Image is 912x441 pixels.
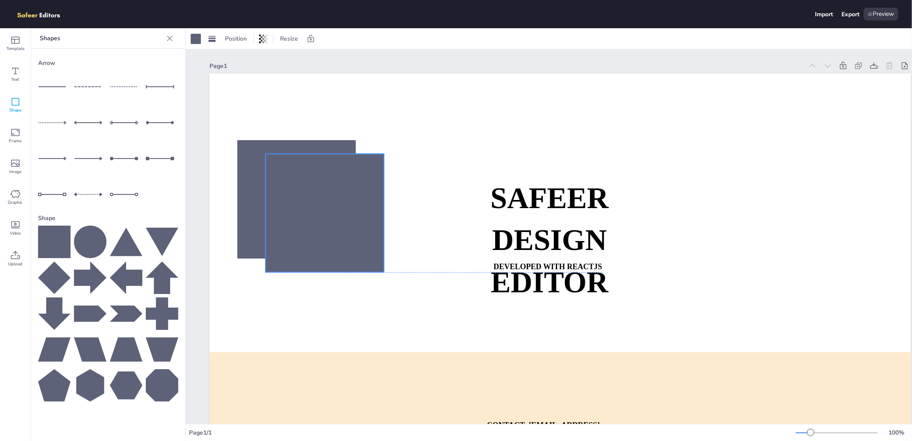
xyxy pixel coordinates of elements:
[38,211,178,226] div: Shape
[6,45,24,52] span: Template
[278,35,300,43] span: Resize
[40,28,163,49] p: Shapes
[841,10,859,18] div: Export
[815,10,833,18] div: Import
[864,8,898,21] div: Preview
[9,138,22,144] span: Frame
[14,8,73,21] img: logo.png
[223,35,248,43] span: Position
[189,429,796,437] div: Page 1 / 1
[210,62,803,70] div: Page 1
[487,421,600,441] strong: CONTACT: [EMAIL_ADDRESS][DOMAIN_NAME]
[9,261,23,268] span: Upload
[10,230,21,237] span: Video
[12,76,20,83] span: Text
[38,56,178,71] div: Arrow
[490,182,608,215] strong: SAFEER
[8,199,23,206] span: Graphic
[491,224,608,299] strong: DESIGN EDITOR
[493,262,602,271] strong: DEVELOPED WITH REACTJS
[9,107,21,114] span: Shape
[886,429,907,437] div: 100 %
[9,168,21,175] span: Image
